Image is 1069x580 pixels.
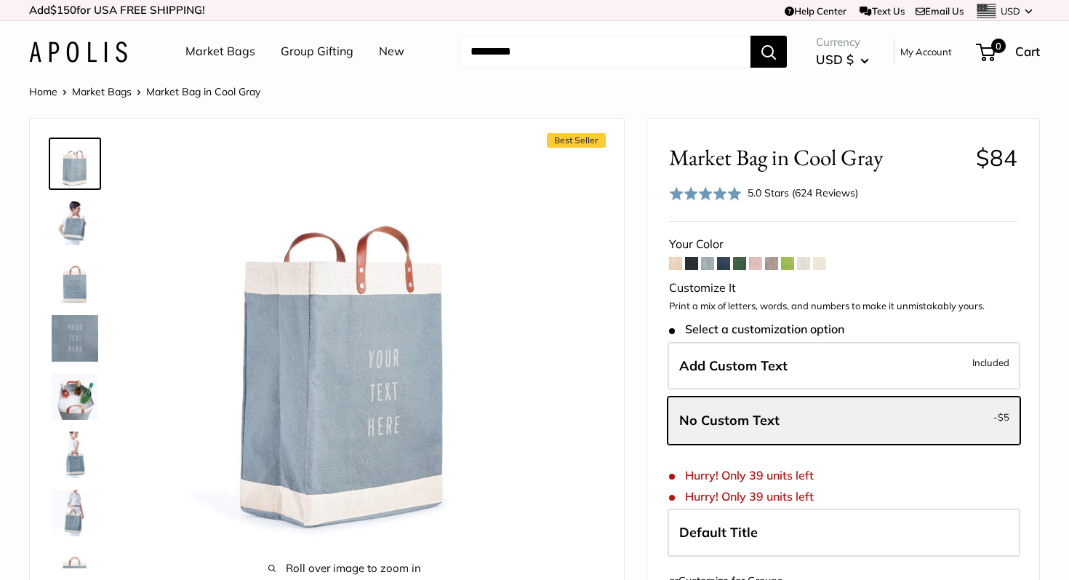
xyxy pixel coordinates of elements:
[52,257,98,303] img: Market Bag in Cool Gray
[50,3,76,17] span: $150
[547,133,606,148] span: Best Seller
[49,196,101,248] a: Market Bag in Cool Gray
[49,312,101,365] a: Market Bag in Cool Gray
[993,408,1009,426] span: -
[49,429,101,481] a: Market Bag in Cool Gray
[146,140,543,538] img: Market Bag in Cool Gray
[669,469,814,482] span: Hurry! Only 39 units left
[668,397,1020,445] label: Leave Blank
[669,234,1017,255] div: Your Color
[52,432,98,478] img: Market Bag in Cool Gray
[668,509,1020,557] label: Default Title
[816,32,869,52] span: Currency
[816,52,854,67] span: USD $
[12,525,156,568] iframe: Sign Up via Text for Offers
[972,354,1009,371] span: Included
[976,143,1017,172] span: $84
[146,85,260,98] span: Market Bag in Cool Gray
[860,5,904,17] a: Text Us
[52,140,98,187] img: Market Bag in Cool Gray
[29,85,57,98] a: Home
[185,41,255,63] a: Market Bags
[281,41,353,63] a: Group Gifting
[669,183,858,204] div: 5.0 Stars (624 Reviews)
[72,85,132,98] a: Market Bags
[459,36,750,68] input: Search...
[669,277,1017,299] div: Customize It
[52,315,98,362] img: Market Bag in Cool Gray
[379,41,404,63] a: New
[29,82,260,101] nav: Breadcrumb
[669,144,965,171] span: Market Bag in Cool Gray
[1001,5,1020,17] span: USD
[998,411,1009,423] span: $5
[668,342,1020,390] label: Add Custom Text
[679,524,758,541] span: Default Title
[748,185,858,201] div: 5.0 Stars (624 Reviews)
[991,39,1006,53] span: 0
[49,254,101,306] a: Market Bag in Cool Gray
[679,412,780,429] span: No Custom Text
[146,558,543,579] span: Roll over image to zoom in
[785,5,846,17] a: Help Center
[977,40,1040,63] a: 0 Cart
[679,357,788,374] span: Add Custom Text
[669,490,814,504] span: Hurry! Only 39 units left
[750,36,787,68] button: Search
[49,370,101,423] a: Market Bag in Cool Gray
[900,43,952,60] a: My Account
[916,5,964,17] a: Email Us
[52,490,98,536] img: Market Bag in Cool Gray
[49,138,101,190] a: Market Bag in Cool Gray
[49,487,101,539] a: Market Bag in Cool Gray
[669,299,1017,314] p: Print a mix of letters, words, and numbers to make it unmistakably yours.
[1015,44,1040,59] span: Cart
[669,322,844,336] span: Select a customization option
[816,48,869,71] button: USD $
[52,199,98,245] img: Market Bag in Cool Gray
[52,373,98,420] img: Market Bag in Cool Gray
[29,41,127,63] img: Apolis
